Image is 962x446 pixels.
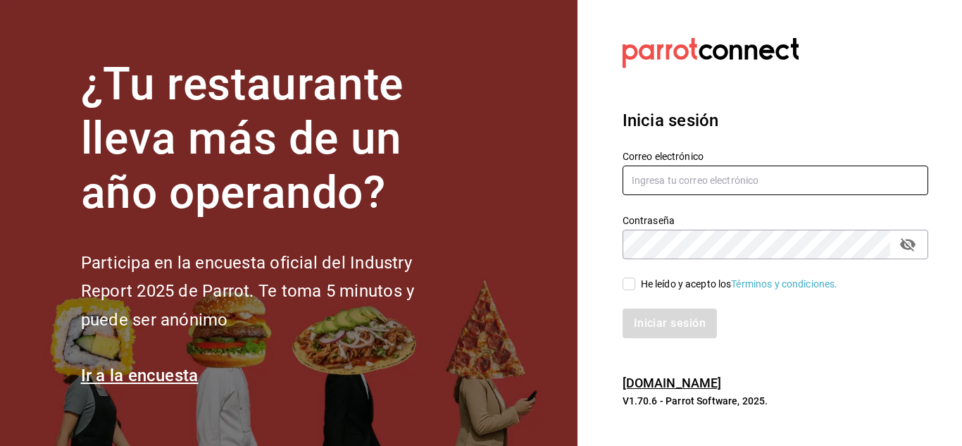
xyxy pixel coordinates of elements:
[623,108,928,133] h3: Inicia sesión
[641,277,838,292] div: He leído y acepto los
[623,216,928,225] label: Contraseña
[731,278,837,290] a: Términos y condiciones.
[623,376,722,390] a: [DOMAIN_NAME]
[896,233,920,256] button: passwordField
[623,394,928,408] p: V1.70.6 - Parrot Software, 2025.
[81,58,461,220] h1: ¿Tu restaurante lleva más de un año operando?
[623,151,928,161] label: Correo electrónico
[81,366,199,385] a: Ir a la encuesta
[81,249,461,335] h2: Participa en la encuesta oficial del Industry Report 2025 de Parrot. Te toma 5 minutos y puede se...
[623,166,928,195] input: Ingresa tu correo electrónico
